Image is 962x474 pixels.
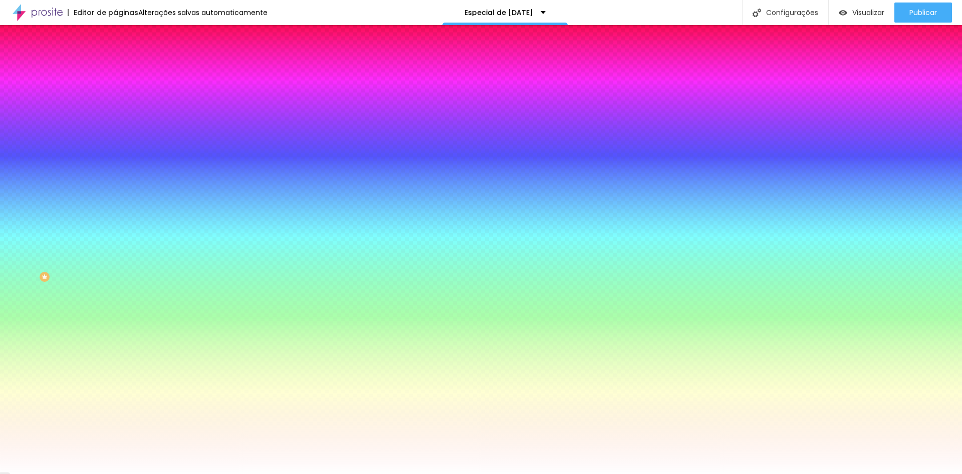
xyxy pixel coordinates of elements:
[829,3,894,23] button: Visualizar
[753,9,761,17] img: Icone
[852,9,884,17] span: Visualizar
[909,9,937,17] span: Publicar
[138,9,268,16] div: Alterações salvas automaticamente
[839,9,847,17] img: view-1.svg
[464,9,533,16] p: Especial de [DATE]
[68,9,138,16] div: Editor de páginas
[894,3,952,23] button: Publicar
